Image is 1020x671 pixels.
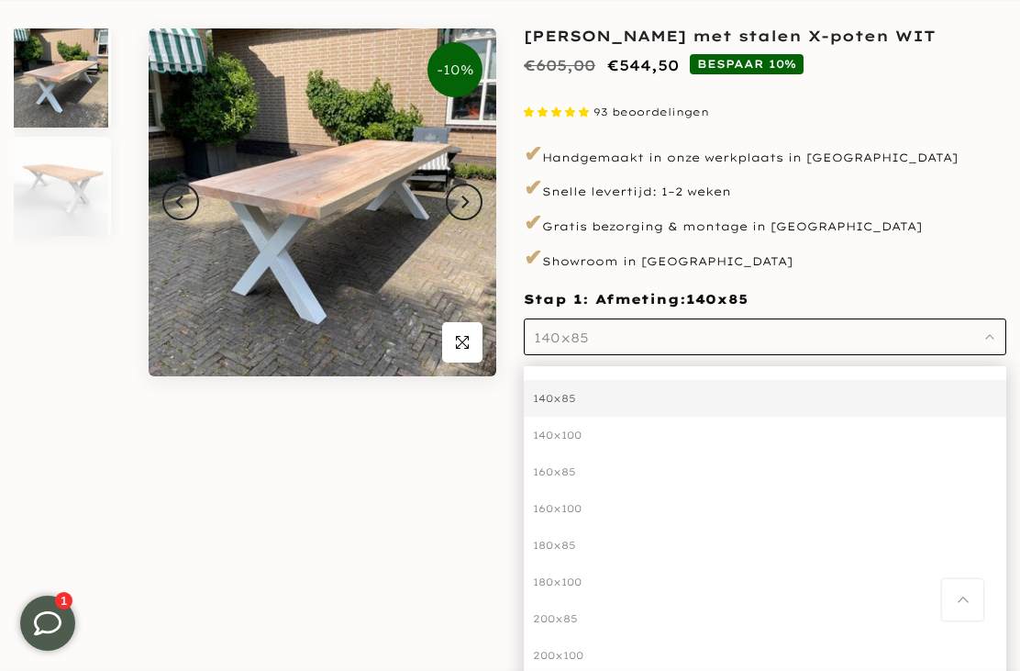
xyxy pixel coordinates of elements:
iframe: toggle-frame [2,577,94,669]
div: 140x100 [524,417,1006,453]
span: BESPAAR 10% [690,54,804,74]
span: 93 beoordelingen [593,106,709,118]
p: Snelle levertijd: 1–2 weken [524,173,1006,204]
span: 4.87 stars [524,106,593,118]
div: 160x100 [524,490,1006,527]
button: Previous [162,184,199,220]
p: Gratis bezorging & montage in [GEOGRAPHIC_DATA] [524,207,1006,239]
a: Terug naar boven [942,579,983,621]
del: €605,00 [524,56,595,74]
span: ✔ [524,173,542,201]
div: 140x85 [524,380,1006,417]
span: ✔ [524,243,542,271]
div: 160x85 [524,453,1006,490]
ins: €544,50 [607,52,679,79]
h1: [PERSON_NAME] met stalen X-poten WIT [524,28,1006,43]
span: ✔ [524,208,542,236]
span: 140x85 [534,330,589,346]
p: Showroom in [GEOGRAPHIC_DATA] [524,242,1006,274]
button: Next [446,184,482,220]
button: 140x85 [524,319,1006,355]
div: 180x100 [524,564,1006,600]
span: 140x85 [686,291,748,309]
span: Stap 1: Afmeting: [524,291,748,308]
span: ✔ [524,140,542,167]
div: 180x85 [524,527,1006,564]
div: 200x85 [524,600,1006,637]
img: Rechthoekige douglas tuintafel met witte stalen X-poten [14,137,108,236]
p: Handgemaakt in onze werkplaats in [GEOGRAPHIC_DATA] [524,139,1006,170]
